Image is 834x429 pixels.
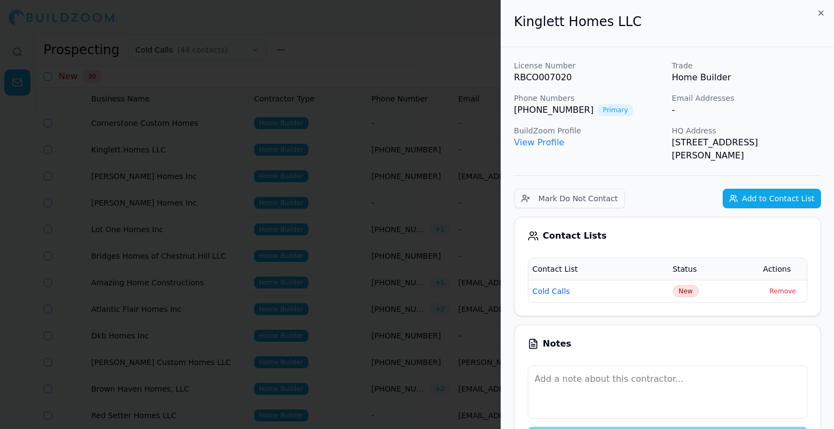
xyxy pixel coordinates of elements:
div: - [672,104,821,117]
span: Primary [598,104,633,116]
div: Notes [528,338,807,349]
span: Click to update status [673,285,699,297]
th: Status [668,258,759,280]
th: Contact List [528,258,668,280]
a: [PHONE_NUMBER] [514,104,594,117]
p: Home Builder [672,71,821,84]
p: RBCO007020 [514,71,664,84]
div: Contact Lists [528,230,807,241]
button: Mark Do Not Contact [514,189,625,208]
button: Add to Contact List [723,189,821,208]
button: Remove [763,285,803,298]
p: [STREET_ADDRESS][PERSON_NAME] [672,136,821,162]
button: Cold Calls [533,286,570,297]
th: Actions [759,258,807,280]
p: Email Addresses [672,93,821,104]
h2: Kinglett Homes LLC [514,13,821,30]
p: BuildZoom Profile [514,125,664,136]
p: License Number [514,60,664,71]
button: New [673,285,699,297]
a: View Profile [514,137,565,148]
p: HQ Address [672,125,821,136]
p: Trade [672,60,821,71]
p: Phone Numbers [514,93,664,104]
